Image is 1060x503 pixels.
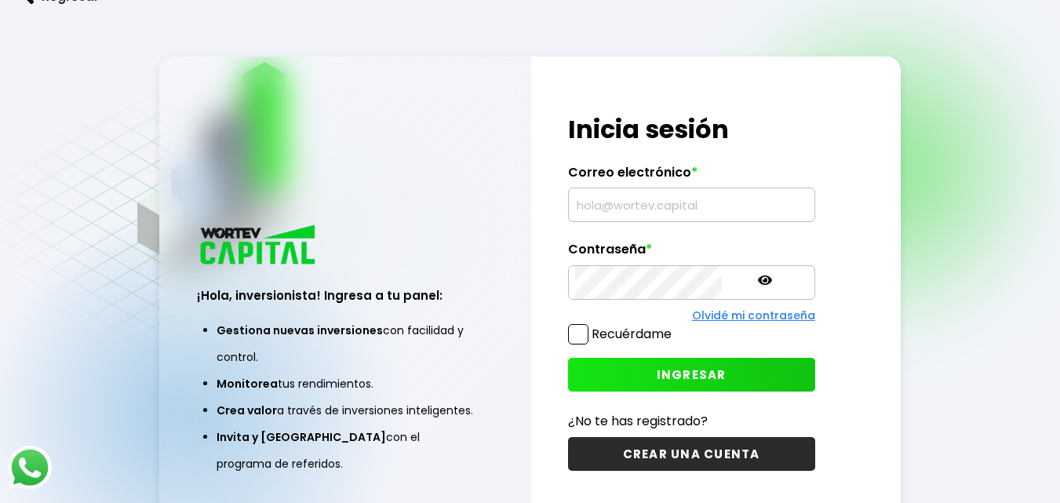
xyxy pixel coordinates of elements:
[217,429,386,445] span: Invita y [GEOGRAPHIC_DATA]
[592,325,672,343] label: Recuérdame
[568,242,815,265] label: Contraseña
[217,403,277,418] span: Crea valor
[217,376,278,392] span: Monitorea
[217,323,383,338] span: Gestiona nuevas inversiones
[575,188,808,221] input: hola@wortev.capital
[568,358,815,392] button: INGRESAR
[692,308,815,323] a: Olvidé mi contraseña
[568,411,815,431] p: ¿No te has registrado?
[568,165,815,188] label: Correo electrónico
[568,111,815,148] h1: Inicia sesión
[197,286,494,304] h3: ¡Hola, inversionista! Ingresa a tu panel:
[217,424,474,477] li: con el programa de referidos.
[197,223,321,269] img: logo_wortev_capital
[217,370,474,397] li: tus rendimientos.
[657,366,727,383] span: INGRESAR
[217,397,474,424] li: a través de inversiones inteligentes.
[217,317,474,370] li: con facilidad y control.
[8,446,52,490] img: logos_whatsapp-icon.242b2217.svg
[568,437,815,471] button: CREAR UNA CUENTA
[568,411,815,471] a: ¿No te has registrado?CREAR UNA CUENTA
